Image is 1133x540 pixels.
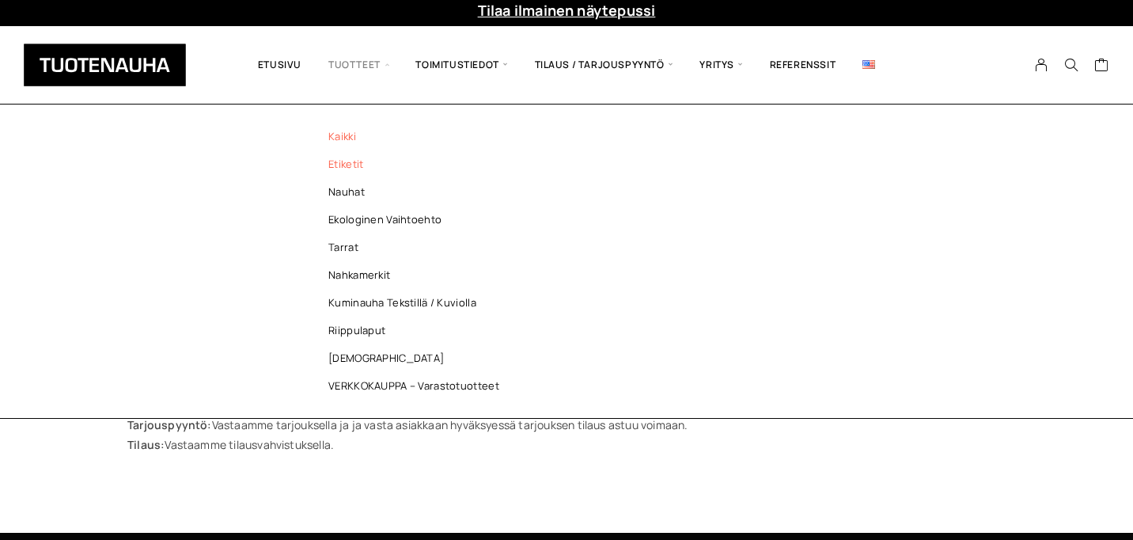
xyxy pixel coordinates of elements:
[521,38,687,92] span: Tilaus / Tarjouspyyntö
[303,150,532,178] a: Etiketit
[244,38,315,92] a: Etusivu
[402,38,521,92] span: Toimitustiedot
[303,206,532,234] a: Ekologinen vaihtoehto
[303,289,532,317] a: Kuminauha tekstillä / kuviolla
[303,317,532,344] a: Riippulaput
[315,38,402,92] span: Tuotteet
[862,60,875,69] img: English
[756,38,850,92] a: Referenssit
[478,1,656,20] a: Tilaa ilmainen näytepussi
[1094,57,1109,76] a: Cart
[686,38,756,92] span: Yritys
[127,417,212,432] strong: Tarjouspyyntö:
[127,415,1006,454] p: Vastaamme tarjouksella ja ja vasta asiakkaan hyväksyessä tarjouksen tilaus astuu voimaan. Vastaam...
[303,344,532,372] a: [DEMOGRAPHIC_DATA]
[303,178,532,206] a: Nauhat
[303,261,532,289] a: Nahkamerkit
[24,44,186,86] img: Tuotenauha Oy
[1026,58,1057,72] a: My Account
[127,437,165,452] strong: Tilaus:
[303,234,532,261] a: Tarrat
[1056,58,1086,72] button: Search
[303,123,532,150] a: Kaikki
[303,372,532,400] a: VERKKOKAUPPA – Varastotuotteet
